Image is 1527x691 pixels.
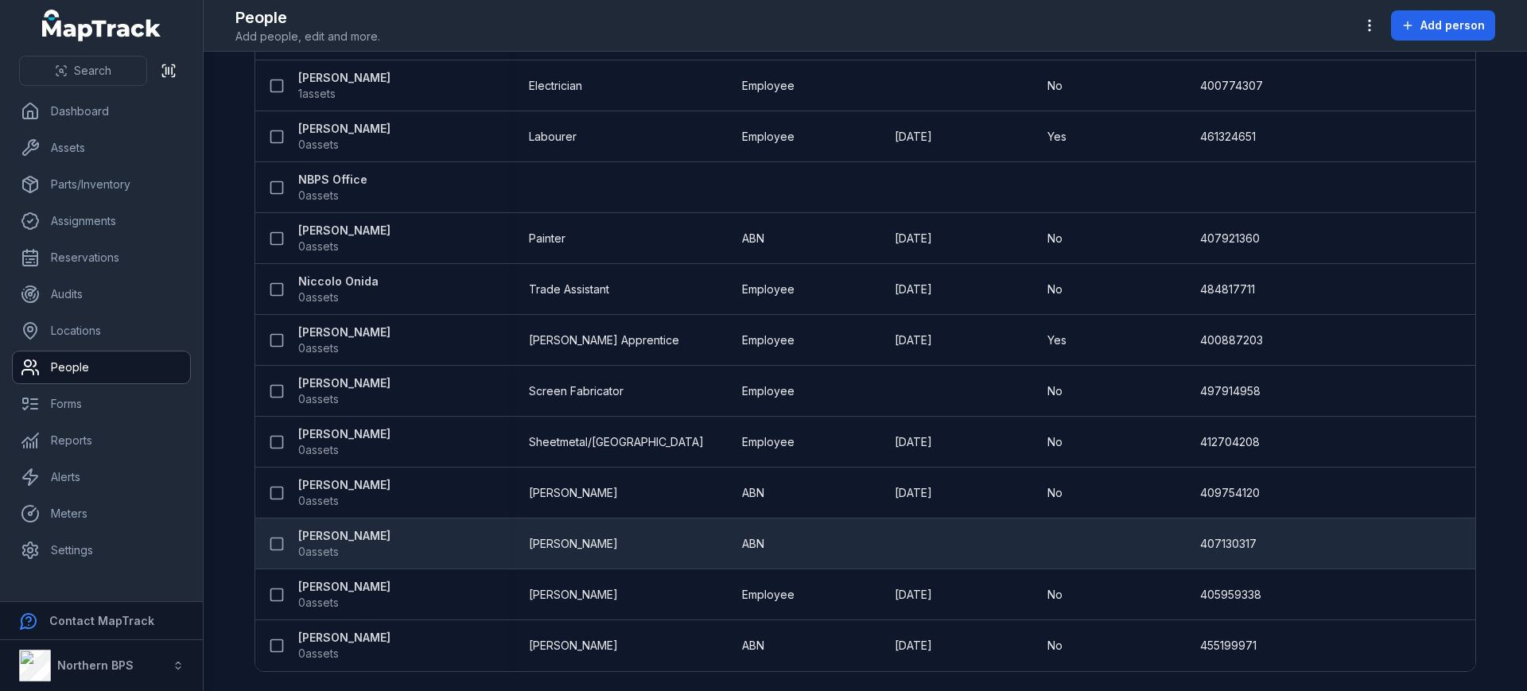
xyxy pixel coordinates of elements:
[13,388,190,420] a: Forms
[1047,638,1063,654] span: No
[1200,587,1261,603] span: 405959338
[298,223,390,239] strong: [PERSON_NAME]
[1391,10,1495,41] button: Add person
[742,281,795,297] span: Employee
[298,595,339,611] span: 0 assets
[298,274,379,305] a: Niccolo Onida0assets
[57,658,134,672] strong: Northern BPS
[895,130,932,143] span: [DATE]
[895,332,932,348] time: 7/1/2025, 9:30:00 AM
[742,383,795,399] span: Employee
[298,121,390,153] a: [PERSON_NAME]0assets
[298,324,390,356] a: [PERSON_NAME]0assets
[1200,383,1261,399] span: 497914958
[1200,536,1257,552] span: 407130317
[298,391,339,407] span: 0 assets
[529,536,618,552] span: [PERSON_NAME]
[529,638,618,654] span: [PERSON_NAME]
[13,461,190,493] a: Alerts
[42,10,161,41] a: MapTrack
[235,6,380,29] h2: People
[529,332,679,348] span: [PERSON_NAME] Apprentice
[298,340,339,356] span: 0 assets
[895,282,932,296] span: [DATE]
[895,333,932,347] span: [DATE]
[742,638,764,654] span: ABN
[298,274,379,289] strong: Niccolo Onida
[298,70,390,86] strong: [PERSON_NAME]
[74,63,111,79] span: Search
[742,332,795,348] span: Employee
[1047,383,1063,399] span: No
[895,129,932,145] time: 6/8/2025, 9:30:00 AM
[13,132,190,164] a: Assets
[1047,231,1063,247] span: No
[742,587,795,603] span: Employee
[742,485,764,501] span: ABN
[298,477,390,509] a: [PERSON_NAME]0assets
[1047,434,1063,450] span: No
[529,434,704,450] span: Sheetmetal/[GEOGRAPHIC_DATA]
[1200,638,1257,654] span: 455199971
[895,231,932,247] time: 9/8/2024, 9:30:00 AM
[529,231,565,247] span: Painter
[298,289,339,305] span: 0 assets
[529,78,582,94] span: Electrician
[1200,434,1260,450] span: 412704208
[13,278,190,310] a: Audits
[298,375,390,391] strong: [PERSON_NAME]
[1200,281,1255,297] span: 484817711
[298,630,390,662] a: [PERSON_NAME]0assets
[13,534,190,566] a: Settings
[529,587,618,603] span: [PERSON_NAME]
[298,121,390,137] strong: [PERSON_NAME]
[895,281,932,297] time: 10/3/2021, 9:30:00 AM
[895,587,932,603] time: 4/6/2024, 9:30:00 AM
[49,614,154,627] strong: Contact MapTrack
[298,646,339,662] span: 0 assets
[13,315,190,347] a: Locations
[298,442,339,458] span: 0 assets
[298,86,336,102] span: 1 assets
[13,498,190,530] a: Meters
[298,528,390,560] a: [PERSON_NAME]0assets
[895,639,932,652] span: [DATE]
[298,528,390,544] strong: [PERSON_NAME]
[298,223,390,254] a: [PERSON_NAME]0assets
[1047,78,1063,94] span: No
[1200,231,1260,247] span: 407921360
[895,435,932,448] span: [DATE]
[298,477,390,493] strong: [PERSON_NAME]
[13,242,190,274] a: Reservations
[13,205,190,237] a: Assignments
[1047,129,1067,145] span: Yes
[19,56,147,86] button: Search
[13,351,190,383] a: People
[298,137,339,153] span: 0 assets
[895,638,932,654] time: 10/3/2021, 9:30:00 AM
[742,78,795,94] span: Employee
[298,426,390,458] a: [PERSON_NAME]0assets
[742,434,795,450] span: Employee
[298,172,367,188] strong: NBPS Office
[1200,485,1260,501] span: 409754120
[895,588,932,601] span: [DATE]
[895,486,932,499] span: [DATE]
[742,129,795,145] span: Employee
[1047,332,1067,348] span: Yes
[1200,129,1256,145] span: 461324651
[298,426,390,442] strong: [PERSON_NAME]
[895,485,932,501] time: 10/3/2021, 9:30:00 AM
[298,239,339,254] span: 0 assets
[742,231,764,247] span: ABN
[1047,281,1063,297] span: No
[529,485,618,501] span: [PERSON_NAME]
[1200,78,1263,94] span: 400774307
[298,70,390,102] a: [PERSON_NAME]1assets
[529,129,577,145] span: Labourer
[529,281,609,297] span: Trade Assistant
[1047,485,1063,501] span: No
[298,493,339,509] span: 0 assets
[1200,332,1263,348] span: 400887203
[298,188,339,204] span: 0 assets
